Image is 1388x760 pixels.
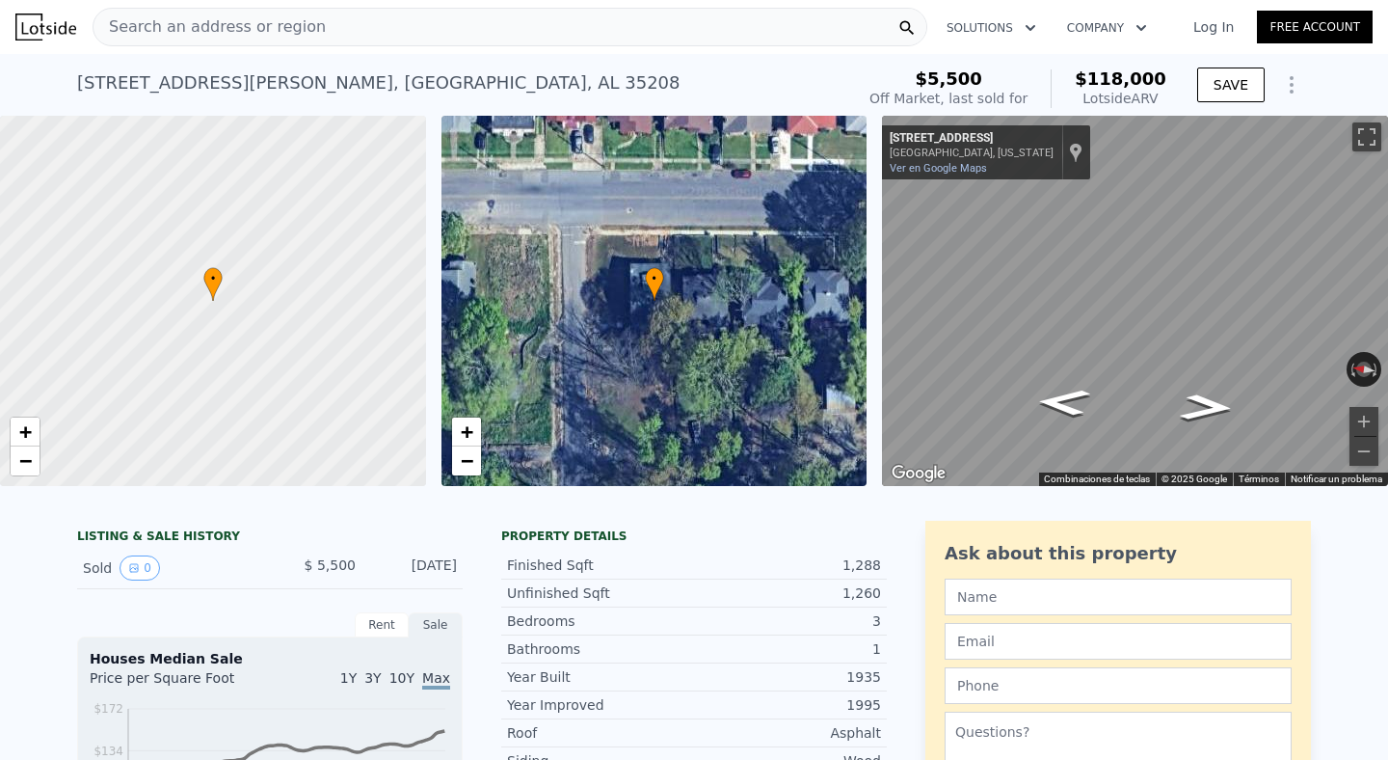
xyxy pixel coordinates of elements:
div: • [645,267,664,301]
div: 1995 [694,695,881,715]
span: + [460,420,472,444]
div: Sold [83,556,254,581]
span: Search an address or region [93,15,326,39]
div: Off Market, last sold for [869,89,1028,108]
a: Notificar un problema [1291,474,1382,484]
div: • [203,267,223,301]
div: 1935 [694,667,881,687]
button: Solutions [931,11,1052,45]
button: Reducir [1349,437,1378,466]
span: • [203,270,223,287]
span: $118,000 [1075,68,1166,89]
button: Company [1052,11,1162,45]
span: 3Y [364,670,381,686]
div: 1,288 [694,556,881,575]
span: • [645,270,664,287]
button: SAVE [1197,68,1265,102]
a: Abre esta zona en Google Maps (se abre en una nueva ventana) [887,461,950,486]
span: + [19,420,32,444]
span: 1Y [340,670,357,686]
div: Street View [882,116,1388,486]
span: − [460,448,472,473]
div: Houses Median Sale [90,649,450,668]
div: Lotside ARV [1075,89,1166,108]
a: Log In [1170,17,1257,37]
button: Combinaciones de teclas [1044,473,1150,486]
button: Restablecer la vista [1346,360,1382,379]
input: Email [945,623,1292,660]
img: Lotside [15,14,76,41]
span: Max [422,670,450,690]
div: Bathrooms [507,639,694,659]
img: Google [887,461,950,486]
input: Phone [945,667,1292,704]
tspan: $134 [93,745,123,758]
div: Property details [501,529,887,544]
div: Asphalt [694,723,881,743]
div: [DATE] [371,556,457,581]
div: 3 [694,611,881,631]
a: Free Account [1257,11,1373,43]
div: Ask about this property [945,540,1292,567]
a: Zoom out [11,447,40,475]
div: Sale [409,612,463,638]
div: 1,260 [694,584,881,603]
span: 10Y [389,670,414,686]
div: Finished Sqft [507,556,694,575]
div: LISTING & SALE HISTORY [77,529,463,548]
div: [STREET_ADDRESS] [890,131,1054,147]
tspan: $172 [93,702,123,716]
button: Girar a la derecha [1372,352,1382,387]
a: Zoom out [452,447,481,475]
input: Name [945,579,1292,615]
div: 1 [694,639,881,659]
span: © 2025 Google [1161,474,1227,484]
span: $ 5,500 [305,557,356,573]
button: Show Options [1272,66,1311,104]
div: Mapa [882,116,1388,486]
span: $5,500 [915,68,981,89]
a: Términos [1239,474,1279,484]
div: Rent [355,612,409,638]
button: Ampliar [1349,407,1378,436]
button: View historical data [120,556,160,581]
a: Zoom in [11,418,40,447]
div: Unfinished Sqft [507,584,694,603]
path: Ir hacia el sur, Fayette Ave [1158,388,1257,427]
button: Cambiar a la vista en pantalla completa [1352,122,1381,151]
button: Rotar a la izquierda [1347,352,1357,387]
div: [GEOGRAPHIC_DATA], [US_STATE] [890,147,1054,159]
div: Roof [507,723,694,743]
div: Year Improved [507,695,694,715]
a: Zoom in [452,418,481,447]
path: Ir hacia el norte, Fayette Ave [1014,383,1113,422]
div: Bedrooms [507,611,694,631]
div: Year Built [507,667,694,687]
a: Ver en Google Maps [890,162,987,175]
div: Price per Square Foot [90,668,270,699]
div: [STREET_ADDRESS][PERSON_NAME] , [GEOGRAPHIC_DATA] , AL 35208 [77,69,681,96]
span: − [19,448,32,473]
a: Mostrar la ubicación en el mapa [1069,142,1082,163]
